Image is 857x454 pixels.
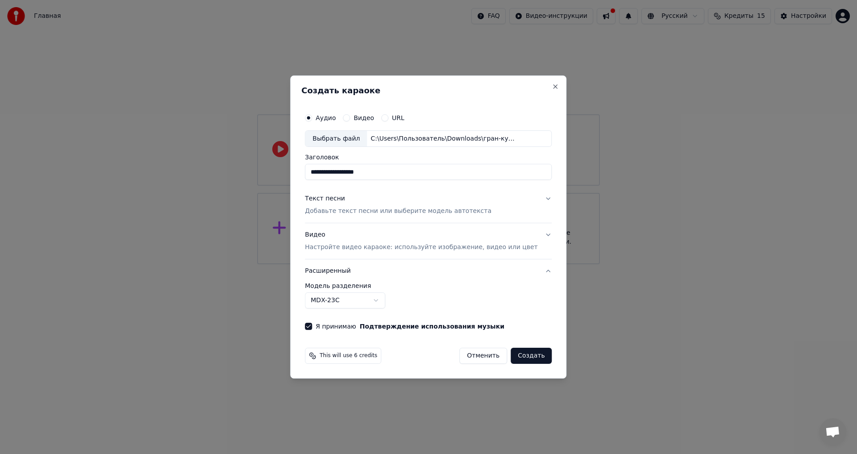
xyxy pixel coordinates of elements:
[316,115,336,121] label: Аудио
[305,207,491,216] p: Добавьте текст песни или выберите модель автотекста
[305,131,367,147] div: Выбрать файл
[320,352,377,359] span: This will use 6 credits
[305,154,552,161] label: Заголовок
[354,115,374,121] label: Видео
[305,187,552,223] button: Текст песниДобавьте текст песни или выберите модель автотекста
[360,323,504,329] button: Я принимаю
[459,348,507,364] button: Отменить
[316,323,504,329] label: Я принимаю
[305,195,345,204] div: Текст песни
[305,224,552,259] button: ВидеоНастройте видео караоке: используйте изображение, видео или цвет
[305,259,552,283] button: Расширенный
[305,231,537,252] div: Видео
[305,283,552,289] label: Модель разделения
[301,87,555,95] h2: Создать караоке
[511,348,552,364] button: Создать
[392,115,404,121] label: URL
[305,243,537,252] p: Настройте видео караоке: используйте изображение, видео или цвет
[305,283,552,316] div: Расширенный
[367,134,519,143] div: C:\Users\Пользователь\Downloads\гран-куражъ-моргана.mp3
